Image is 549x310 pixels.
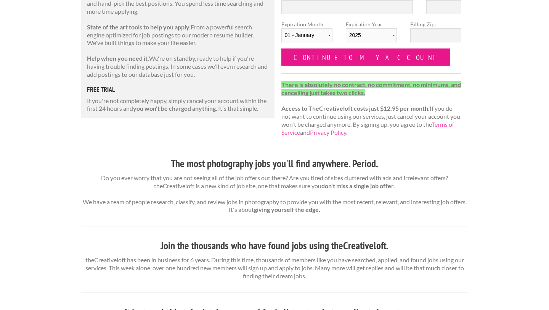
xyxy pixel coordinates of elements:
label: Expiration Month [281,20,332,48]
h3: The most photography jobs you'll find anywhere. Period. [81,157,468,171]
p: theCreativeloft has been in business for 6 years. During this time, thousands of members like you... [81,256,468,280]
strong: giving yourself the edge. [254,206,320,213]
p: From a powerful search engine optimized for job postings to our modern resume builder. We've buil... [87,23,269,47]
p: Do you ever worry that you are not seeing all of the job offers out there? Are you tired of sites... [81,174,468,214]
h3: Join the thousands who have found jobs using theCreativeloft. [81,239,468,253]
p: If you're not completely happy, simply cancel your account within the first 24 hours and . It's t... [87,97,269,113]
label: Billing Zip: [410,20,461,28]
select: Expiration Year [346,28,397,42]
p: If you do not want to continue using our services, just cancel your account you won't be charged ... [281,81,462,137]
strong: don't miss a single job offer. [321,182,395,189]
input: Continue to my account [281,48,451,66]
strong: State of the art tools to help you apply. [87,23,191,31]
strong: you won't be charged anything [133,105,216,112]
a: Terms of Service [281,121,454,136]
label: Expiration Year [346,20,397,48]
h5: free trial [87,86,269,93]
strong: There is absolutely no contract, no commitment, no minimums, and cancelling just takes two clicks. [281,81,461,96]
p: We're on standby, ready to help if you're having trouble finding postings. In some cases we'll ev... [87,55,269,78]
strong: Access to TheCreativeloft costs just $12.95 per month. [281,105,430,112]
strong: Help when you need it. [87,55,149,62]
select: Expiration Month [281,28,332,42]
a: Privacy Policy [310,129,346,136]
